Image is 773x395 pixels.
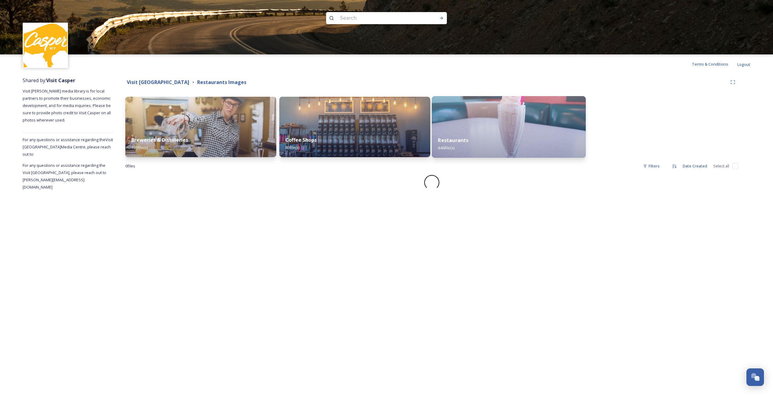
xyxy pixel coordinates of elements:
[127,79,189,86] strong: Visit [GEOGRAPHIC_DATA]
[23,137,113,157] span: For any questions or assistance regarding the Visit [GEOGRAPHIC_DATA] Media Centre, please reach ...
[285,137,317,143] strong: Coffee Shops
[737,62,750,67] span: Logout
[279,97,430,157] img: 3329f49c-01f6-416b-a37c-6aff7ca363f9.jpg
[23,163,107,190] span: For any questions or assistance regarding the Visit [GEOGRAPHIC_DATA], please reach out to [PERSO...
[438,145,454,151] span: 446 file(s)
[125,163,135,169] span: 0 file s
[285,145,300,150] span: 80 file(s)
[337,11,420,25] input: Search
[680,160,710,172] div: Date Created
[438,137,468,144] strong: Restaurants
[692,60,737,68] a: Terms & Conditions
[713,163,729,169] span: Select all
[197,79,246,86] strong: Restaurants Images
[692,61,728,67] span: Terms & Conditions
[640,160,663,172] div: Filters
[125,97,276,157] img: 66739a5a-fd00-4231-9af0-83eb2e6df85d.jpg
[46,77,75,84] strong: Visit Casper
[131,145,148,150] span: 101 file(s)
[432,96,586,158] img: 9681749b-e509-4d5d-aedb-18d4060fab76.jpg
[746,368,764,386] button: Open Chat
[23,88,112,123] span: Visit [PERSON_NAME] media library is for local partners to promote their businesses, economic dev...
[24,24,67,67] img: 155780.jpg
[131,137,188,143] strong: Breweries & Distilleries
[23,77,75,84] span: Shared by:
